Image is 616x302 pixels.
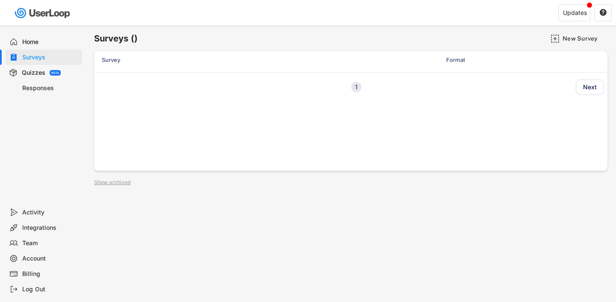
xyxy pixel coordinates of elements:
div: Responses [22,84,79,92]
div: Home [22,38,79,46]
button: Next [576,79,604,95]
div: Activity [22,208,79,217]
img: AddMajor.svg [551,34,560,43]
div: 1 [351,84,361,90]
div: Show archived [94,180,130,185]
div: Integrations [22,224,79,232]
div: Team [22,239,79,247]
div: Updates [563,10,587,16]
div: Billing [22,270,79,278]
text:  [600,9,607,16]
h6: Surveys () [94,33,138,44]
div: Surveys [22,53,79,62]
div: New Survey [563,35,605,42]
div: Quizzes [22,69,45,77]
div: Format [446,56,532,64]
button:  [599,9,607,17]
div: Account [22,255,79,263]
img: userloop-logo-01.svg [13,4,73,22]
div: BETA [51,71,59,74]
div: Survey [102,56,441,64]
div: Log Out [22,285,79,293]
